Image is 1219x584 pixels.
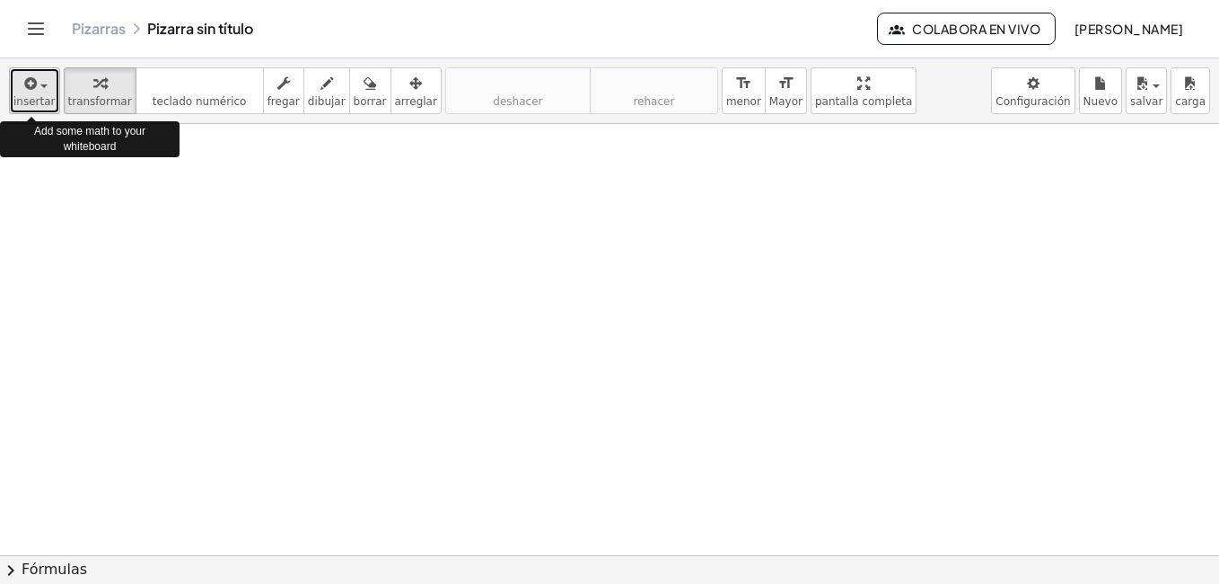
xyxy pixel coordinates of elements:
[1126,67,1167,114] button: salvar
[64,67,136,114] button: transformar
[1130,95,1162,108] span: salvar
[22,560,87,580] font: Fórmulas
[263,67,304,114] button: fregar
[590,67,718,114] button: rehacerrehacer
[912,21,1040,37] font: Colabora en vivo
[22,14,50,43] button: Alternar navegación
[390,67,442,114] button: arreglar
[9,67,60,114] button: insertar
[1074,21,1183,37] font: [PERSON_NAME]
[450,73,586,94] i: deshacer
[72,20,126,38] a: Pizarras
[877,13,1056,45] button: Colabora en vivo
[769,95,802,108] span: Mayor
[811,67,917,114] button: pantalla completa
[722,67,766,114] button: format_sizemenor
[308,95,346,108] span: dibujar
[445,67,591,114] button: deshacerdeshacer
[267,95,300,108] span: fregar
[136,67,264,114] button: tecladoteclado numérico
[303,67,350,114] button: dibujar
[991,67,1074,114] button: Configuración
[493,95,542,108] span: deshacer
[735,73,752,94] i: format_size
[1083,95,1118,108] span: Nuevo
[1171,67,1210,114] button: carga
[354,95,387,108] span: borrar
[13,95,56,108] span: insertar
[68,95,132,108] span: transformar
[349,67,391,114] button: borrar
[153,95,247,108] span: teclado numérico
[995,95,1070,108] span: Configuración
[1079,67,1122,114] button: Nuevo
[726,95,761,108] span: menor
[765,67,807,114] button: format_sizeMayor
[1059,13,1197,45] button: [PERSON_NAME]
[395,95,437,108] span: arreglar
[777,73,794,94] i: format_size
[1175,95,1206,108] span: carga
[633,95,674,108] span: rehacer
[815,95,913,108] span: pantalla completa
[594,73,714,94] i: rehacer
[140,73,259,94] i: teclado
